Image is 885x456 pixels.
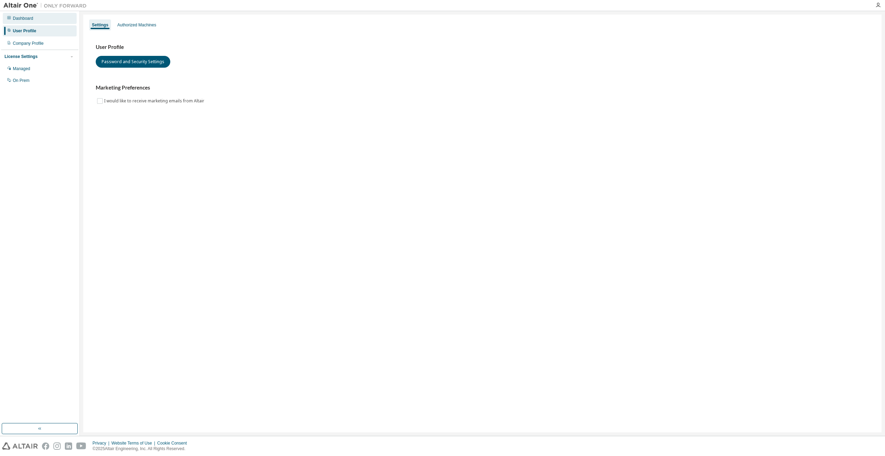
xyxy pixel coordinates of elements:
[2,442,38,450] img: altair_logo.svg
[13,66,30,71] div: Managed
[96,84,869,91] h3: Marketing Preferences
[5,54,37,59] div: License Settings
[13,16,33,21] div: Dashboard
[65,442,72,450] img: linkedin.svg
[13,28,36,34] div: User Profile
[104,97,206,105] label: I would like to receive marketing emails from Altair
[13,78,29,83] div: On Prem
[96,44,869,51] h3: User Profile
[13,41,44,46] div: Company Profile
[3,2,90,9] img: Altair One
[157,440,191,446] div: Cookie Consent
[111,440,157,446] div: Website Terms of Use
[53,442,61,450] img: instagram.svg
[93,440,111,446] div: Privacy
[76,442,86,450] img: youtube.svg
[117,22,156,28] div: Authorized Machines
[93,446,191,452] p: © 2025 Altair Engineering, Inc. All Rights Reserved.
[42,442,49,450] img: facebook.svg
[92,22,108,28] div: Settings
[96,56,170,68] button: Password and Security Settings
